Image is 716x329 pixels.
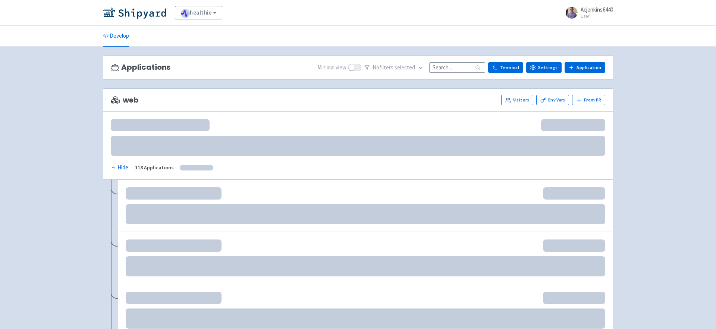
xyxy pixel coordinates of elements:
span: selected [395,64,415,71]
span: web [111,96,138,104]
img: Shipyard logo [103,7,166,19]
button: From PR [572,95,605,105]
span: Acjenkins6440 [581,6,613,13]
a: Acjenkins6440 User [561,7,613,19]
div: 118 Applications [135,163,174,172]
span: No filter s [373,63,415,72]
span: Minimal view [317,63,346,72]
a: Develop [103,26,129,47]
button: Hide [111,163,129,172]
a: healthie [175,6,222,19]
small: User [581,14,613,19]
a: Terminal [488,62,523,73]
a: Env Vars [536,95,569,105]
input: Search... [429,62,485,72]
div: Hide [111,163,128,172]
a: Settings [526,62,562,73]
h3: Applications [111,63,170,72]
a: Application [565,62,605,73]
a: Visitors [501,95,533,105]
